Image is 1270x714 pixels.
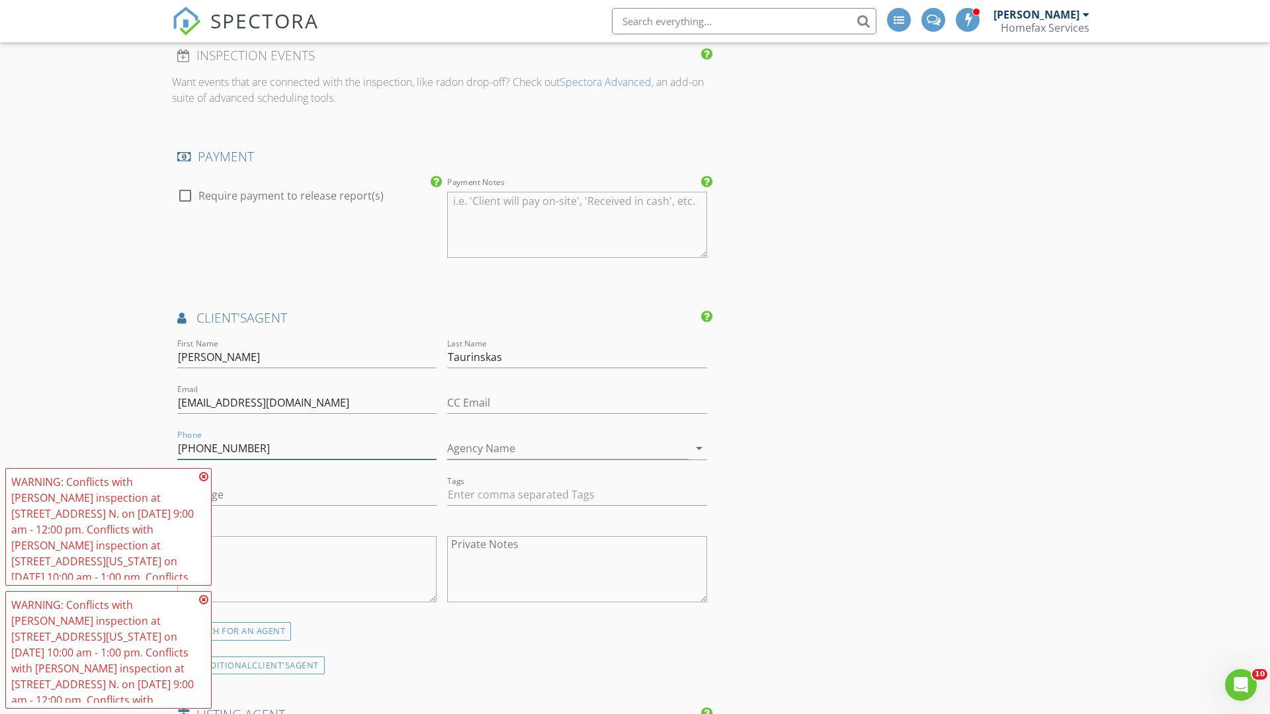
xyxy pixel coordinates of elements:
h4: PAYMENT [177,148,707,165]
div: SEARCH FOR AN AGENT [172,622,291,641]
a: SPECTORA [172,18,319,46]
i: arrow_drop_down [691,440,707,456]
h4: AGENT [177,309,707,327]
div: ADD ADDITIONAL AGENT [172,656,325,674]
textarea: Notes [177,536,437,602]
h4: INSPECTION EVENTS [177,47,707,64]
input: Image [177,484,437,506]
span: 10 [1252,669,1267,680]
iframe: Intercom live chat [1225,669,1257,701]
div: [PERSON_NAME] [994,8,1079,21]
input: Search everything... [612,8,876,34]
div: Homefax Services [1001,21,1089,34]
a: Spectora Advanced [560,75,652,89]
p: Want events that are connected with the inspection, like radon drop-off? Check out , an add-on su... [172,74,712,106]
span: client's [252,659,290,671]
img: The Best Home Inspection Software - Spectora [172,7,201,36]
div: WARNING: Conflicts with [PERSON_NAME] inspection at [STREET_ADDRESS] N. on [DATE] 9:00 am - 12:00... [11,474,195,696]
label: Require payment to release report(s) [198,189,384,202]
span: client's [196,309,247,327]
span: SPECTORA [210,7,319,34]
